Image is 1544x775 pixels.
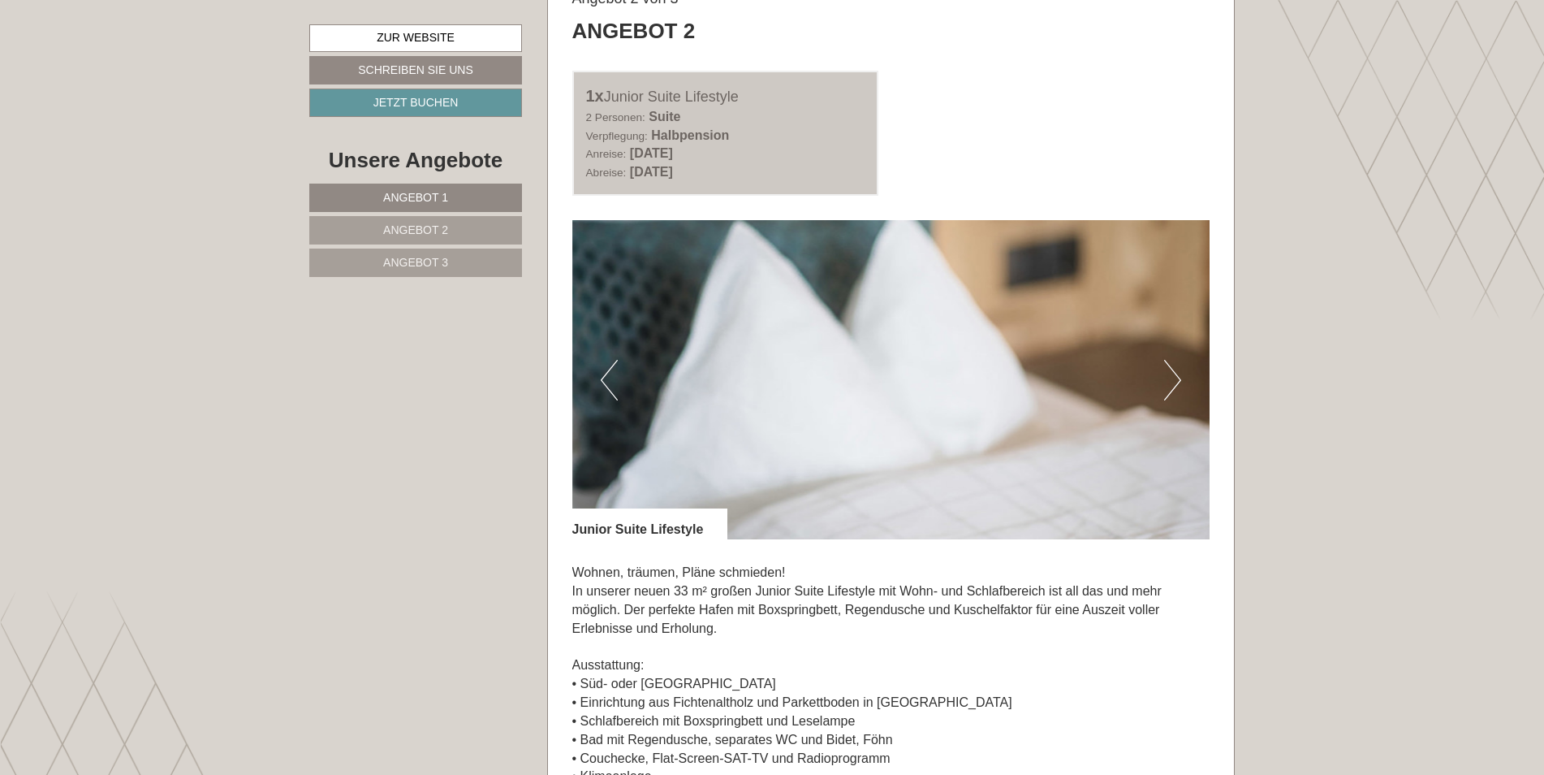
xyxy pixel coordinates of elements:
b: [DATE] [630,146,673,160]
a: Zur Website [309,24,522,52]
span: Angebot 1 [383,191,448,204]
div: Angebot 2 [572,16,696,46]
button: Previous [601,360,618,400]
div: Junior Suite Lifestyle [586,84,865,108]
small: 2 Personen: [586,111,645,123]
b: Halbpension [651,128,729,142]
small: Anreise: [586,148,627,160]
b: [DATE] [630,165,673,179]
b: 1x [586,87,604,105]
div: Unsere Angebote [309,145,522,175]
img: image [572,220,1210,539]
span: Angebot 3 [383,256,448,269]
div: Junior Suite Lifestyle [572,509,728,539]
span: Angebot 2 [383,223,448,236]
small: Verpflegung: [586,130,648,142]
button: Next [1164,360,1181,400]
a: Jetzt buchen [309,89,522,117]
a: Schreiben Sie uns [309,56,522,84]
small: Abreise: [586,167,627,179]
b: Suite [649,110,680,123]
